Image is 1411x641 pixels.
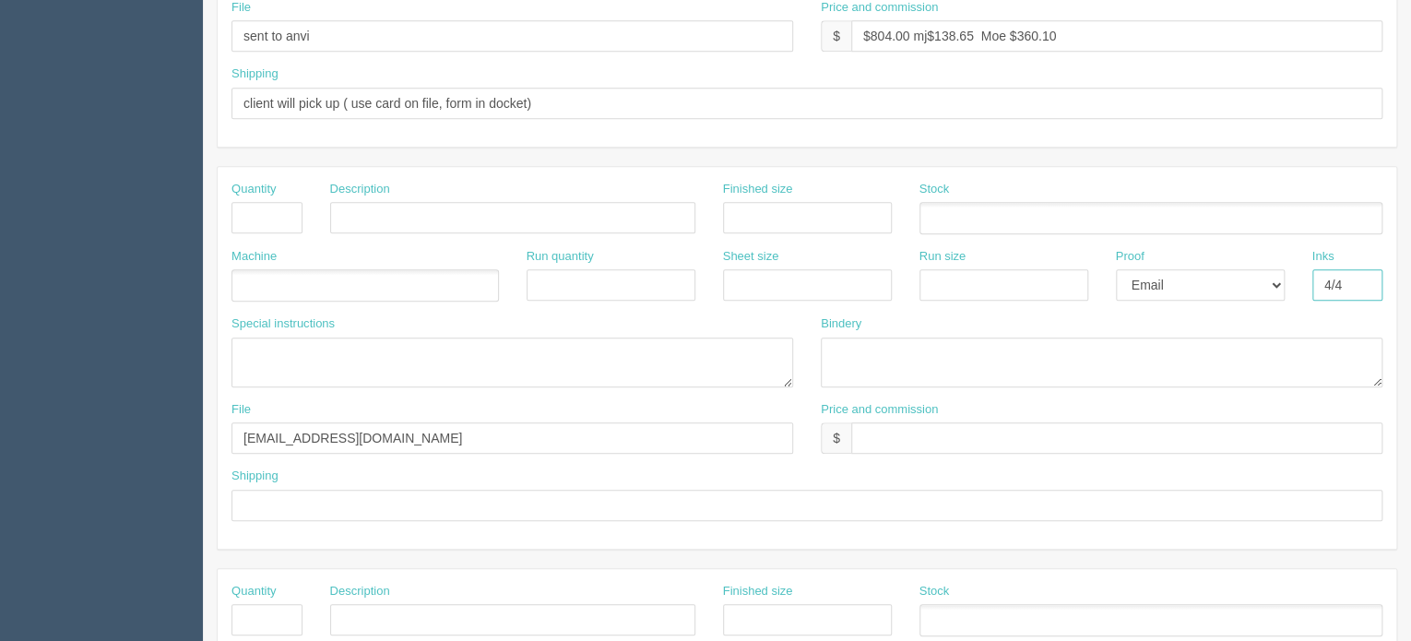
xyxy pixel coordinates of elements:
[723,181,793,198] label: Finished size
[527,248,594,266] label: Run quantity
[723,248,779,266] label: Sheet size
[231,65,279,83] label: Shipping
[231,583,276,600] label: Quantity
[330,583,390,600] label: Description
[231,181,276,198] label: Quantity
[821,422,851,454] div: $
[330,181,390,198] label: Description
[231,248,277,266] label: Machine
[231,468,279,485] label: Shipping
[919,181,950,198] label: Stock
[231,315,335,333] label: Special instructions
[1116,248,1144,266] label: Proof
[821,315,861,333] label: Bindery
[919,583,950,600] label: Stock
[821,20,851,52] div: $
[821,401,938,419] label: Price and commission
[1312,248,1334,266] label: Inks
[919,248,966,266] label: Run size
[723,583,793,600] label: Finished size
[231,401,251,419] label: File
